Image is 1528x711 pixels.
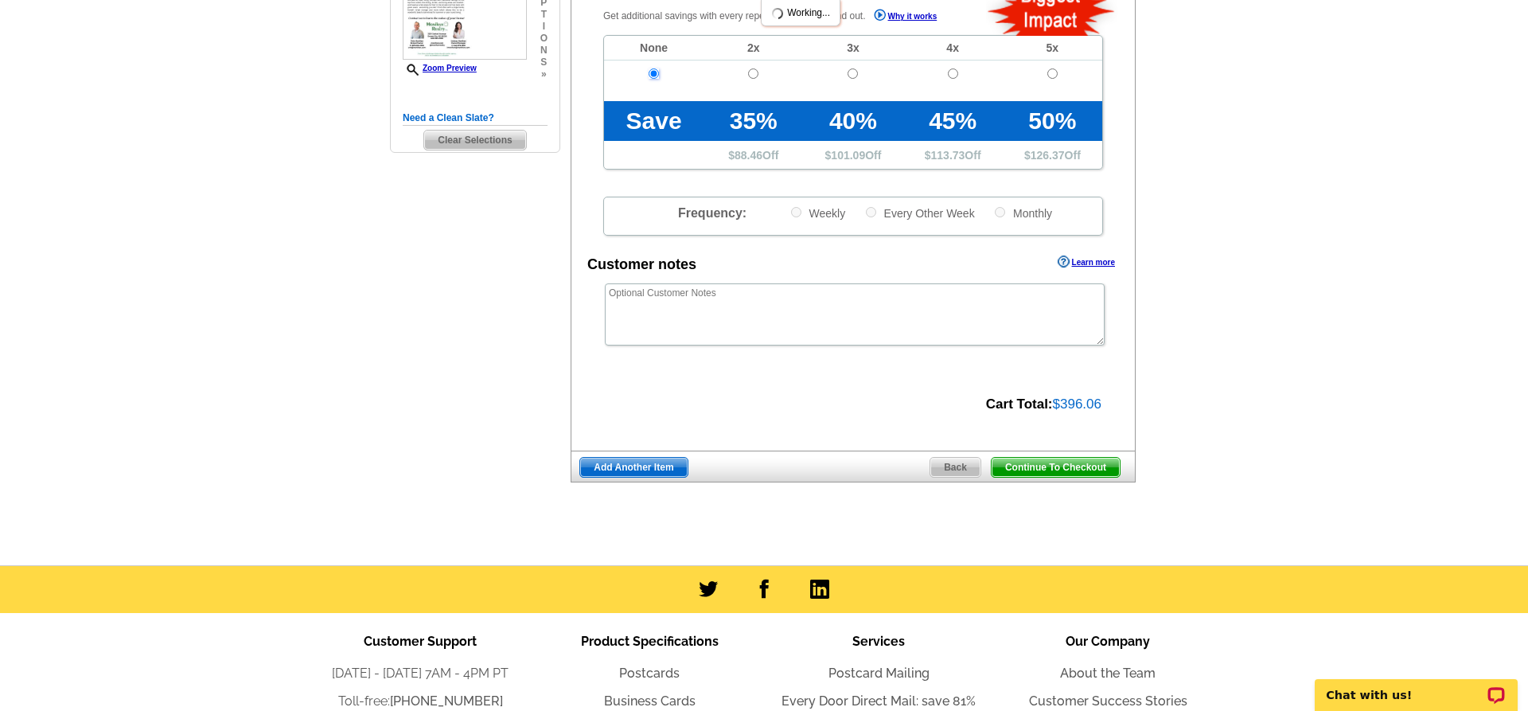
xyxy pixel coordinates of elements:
a: Back [930,457,981,478]
span: 113.73 [931,149,965,162]
label: Every Other Week [864,205,975,221]
a: Business Cards [604,693,696,709]
span: $396.06 [1053,397,1101,412]
strong: Cart Total: [986,397,1053,412]
td: 50% [1003,101,1102,141]
span: o [540,33,548,45]
span: Add Another Item [580,458,687,477]
input: Every Other Week [866,207,876,217]
h5: Need a Clean Slate? [403,111,548,126]
td: 45% [903,101,1003,141]
td: Save [604,101,704,141]
td: 40% [803,101,902,141]
input: Monthly [995,207,1005,217]
span: n [540,45,548,57]
a: Zoom Preview [403,64,477,72]
span: Product Specifications [581,634,719,649]
li: Toll-free: [306,692,535,711]
span: » [540,68,548,80]
a: Postcard Mailing [828,666,930,681]
td: 5x [1003,36,1102,61]
span: Clear Selections [424,131,525,150]
a: About the Team [1060,666,1156,681]
span: Back [930,458,980,477]
p: Get additional savings with every repeat mailing you send out. [603,7,971,25]
label: Weekly [789,205,846,221]
td: None [604,36,704,61]
td: 4x [903,36,1003,61]
li: [DATE] - [DATE] 7AM - 4PM PT [306,664,535,683]
td: $ Off [803,141,902,169]
td: $ Off [903,141,1003,169]
a: Every Door Direct Mail: save 81% [782,693,976,709]
span: Continue To Checkout [992,458,1120,477]
span: Services [852,634,905,649]
td: 3x [803,36,902,61]
a: Why it works [874,9,937,25]
a: Learn more [1058,256,1115,268]
a: Add Another Item [579,457,688,478]
span: Customer Support [364,634,477,649]
span: t [540,9,548,21]
span: Frequency: [678,206,746,220]
span: i [540,21,548,33]
span: 126.37 [1031,149,1065,162]
a: Postcards [619,666,680,681]
span: Our Company [1066,634,1150,649]
span: 101.09 [831,149,865,162]
a: [PHONE_NUMBER] [390,693,503,709]
a: Customer Success Stories [1029,693,1187,709]
td: 2x [704,36,803,61]
span: 88.46 [735,149,762,162]
td: 35% [704,101,803,141]
td: $ Off [704,141,803,169]
input: Weekly [791,207,801,217]
iframe: LiveChat chat widget [1304,661,1528,711]
td: $ Off [1003,141,1102,169]
div: Customer notes [587,254,696,275]
span: s [540,57,548,68]
img: loading... [771,7,784,20]
label: Monthly [993,205,1052,221]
